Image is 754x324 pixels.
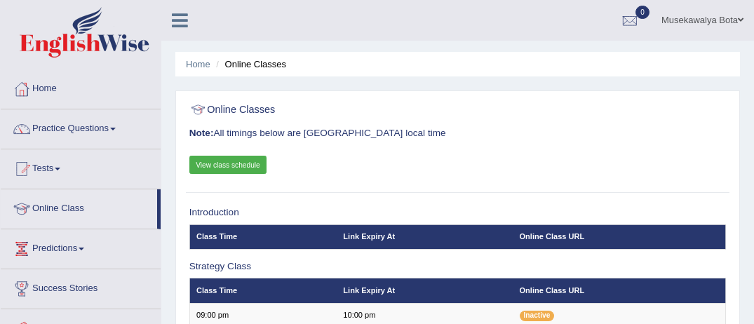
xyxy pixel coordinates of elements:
[520,311,555,321] span: Inactive
[189,128,214,138] b: Note:
[189,278,337,303] th: Class Time
[1,69,161,104] a: Home
[186,59,210,69] a: Home
[189,128,727,139] h3: All timings below are [GEOGRAPHIC_DATA] local time
[1,229,161,264] a: Predictions
[635,6,649,19] span: 0
[189,224,337,249] th: Class Time
[513,224,726,249] th: Online Class URL
[1,109,161,144] a: Practice Questions
[189,101,523,119] h2: Online Classes
[189,156,267,174] a: View class schedule
[1,269,161,304] a: Success Stories
[513,278,726,303] th: Online Class URL
[1,189,157,224] a: Online Class
[337,278,513,303] th: Link Expiry At
[1,149,161,184] a: Tests
[189,262,727,272] h3: Strategy Class
[213,58,286,71] li: Online Classes
[337,224,513,249] th: Link Expiry At
[189,208,727,218] h3: Introduction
